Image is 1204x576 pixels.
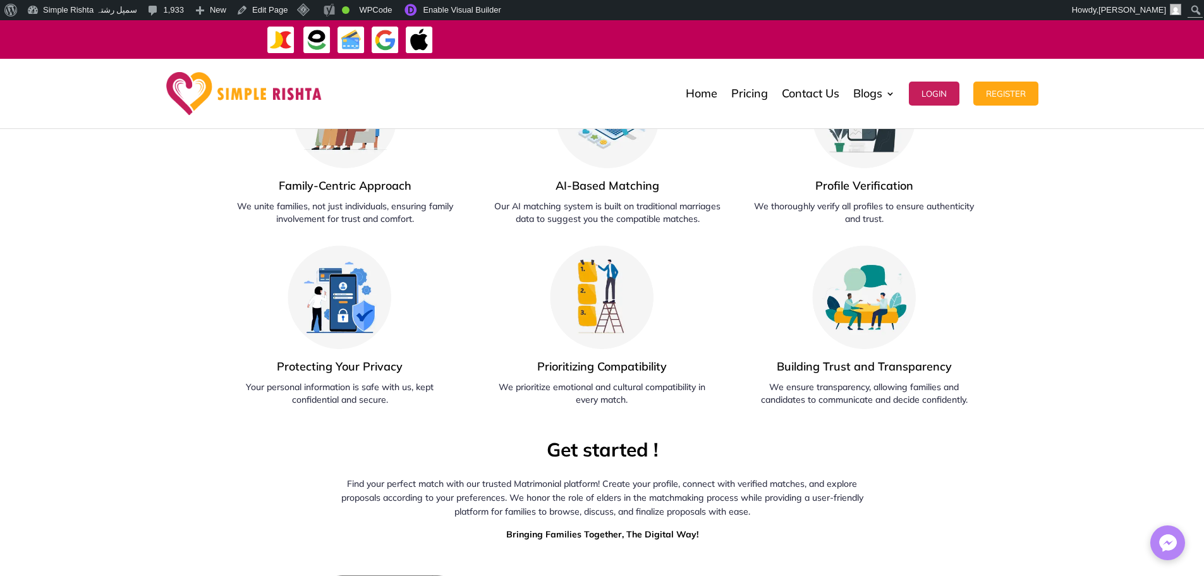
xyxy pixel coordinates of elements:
[342,6,350,14] div: Good
[279,178,411,193] span: Family-Centric Approach
[777,359,952,374] span: Building Trust and Transparency
[246,381,434,405] span: Your personal information is safe with us, kept confidential and secure.
[686,62,717,125] a: Home
[499,381,705,405] span: We prioritize emotional and cultural compatibility in every match.
[973,82,1038,106] button: Register
[481,32,1026,47] div: ایپ میں پیمنٹ صرف گوگل پے اور ایپل پے کے ذریعے ممکن ہے۔ ، یا کریڈٹ کارڈ کے ذریعے ویب سائٹ پر ہوگی۔
[782,62,839,125] a: Contact Us
[722,28,749,50] strong: جاز کیش
[337,26,365,54] img: Credit Cards
[754,200,974,224] span: We thoroughly verify all profiles to ensure authenticity and trust.
[537,359,667,374] span: Prioritizing Compatibility
[506,529,698,540] strong: Bringing Families Together, The Digital Way!
[815,178,913,193] span: Profile Verification
[761,381,968,405] span: We ensure transparency, allowing families and candidates to communicate and decide confidently.
[556,178,659,193] span: AI-Based Matching
[853,62,895,125] a: Blogs
[229,200,462,225] p: We unite families, not just individuals, ensuring family involvement for trust and comfort.
[491,200,724,225] p: Our AI matching system is built on traditional marriages data to suggest you the compatible matches.
[261,439,944,467] h2: Get started !
[1155,530,1181,556] img: Messenger
[691,28,719,50] strong: ایزی پیسہ
[731,62,768,125] a: Pricing
[329,477,875,527] p: Find your perfect match with our trusted Matrimonial platform! Create your profile, connect with ...
[405,26,434,54] img: ApplePay-icon
[267,26,295,54] img: JazzCash-icon
[303,26,331,54] img: EasyPaisa-icon
[277,359,403,374] span: Protecting Your Privacy
[973,62,1038,125] a: Register
[371,26,399,54] img: GooglePay-icon
[909,62,959,125] a: Login
[1098,5,1166,15] span: [PERSON_NAME]
[909,82,959,106] button: Login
